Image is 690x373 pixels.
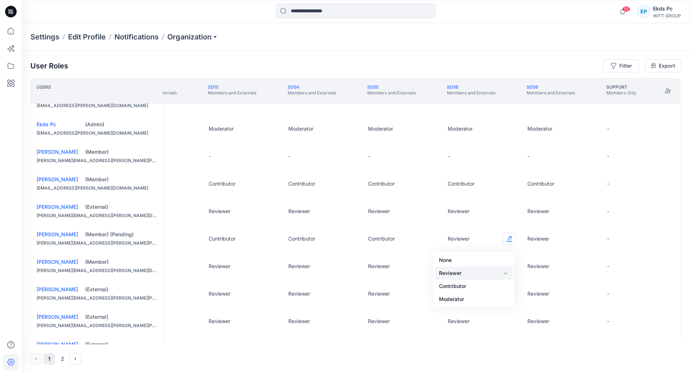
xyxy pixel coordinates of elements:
p: - [368,153,370,160]
p: Members and Externals [367,90,416,96]
div: (Member) [85,148,158,156]
p: Reviewer [527,208,549,215]
div: (Admin) [85,121,158,128]
p: Contributor [527,180,554,187]
p: Members and Externals [447,90,495,96]
div: (Member) [85,258,158,266]
p: Moderator [368,125,393,132]
span: 55 [622,6,630,12]
div: [PERSON_NAME][EMAIL_ADDRESS][PERSON_NAME][PERSON_NAME][DOMAIN_NAME] [37,240,158,247]
p: Members and Externals [288,90,336,96]
p: Reviewer [288,290,310,297]
p: Reviewer [368,318,390,325]
a: SD58 [527,84,538,90]
p: Contributor [209,235,235,242]
p: Reviewer [209,208,230,215]
p: - [607,180,609,187]
div: EP [637,5,650,18]
p: Reviewer [288,263,310,270]
div: [EMAIL_ADDRESS][PERSON_NAME][DOMAIN_NAME] [37,102,158,109]
p: - [607,125,609,132]
a: [PERSON_NAME] [37,204,78,210]
p: Reviewer [448,318,469,325]
div: [EMAIL_ADDRESS][PERSON_NAME][DOMAIN_NAME] [37,185,158,192]
p: Reviewer [448,235,469,242]
button: 2 [57,353,68,365]
p: Contributor [368,180,395,187]
a: [PERSON_NAME] [37,176,78,182]
a: [PERSON_NAME] [37,314,78,320]
p: Reviewer [288,208,310,215]
a: SD56 [447,84,459,90]
button: Join [661,84,674,97]
p: Moderator [448,125,473,132]
p: SUPPORT [606,84,636,90]
p: Contributor [288,180,315,187]
p: Moderator [527,125,552,132]
p: Reviewer [209,290,230,297]
button: Edit Role [503,232,516,245]
p: Moderator [288,125,313,132]
p: Members Only [606,90,636,96]
a: Export [645,59,681,72]
a: [PERSON_NAME] [37,286,78,292]
div: (External) [85,341,158,348]
a: SD55 [367,84,379,90]
p: Settings [30,32,59,42]
div: Ekds Pc [653,4,681,13]
p: Users [37,84,51,97]
p: - [448,153,450,160]
p: Contributor [448,180,474,187]
p: Reviewer [527,290,549,297]
div: [PERSON_NAME][EMAIL_ADDRESS][PERSON_NAME][PERSON_NAME][DOMAIN_NAME] [37,294,158,302]
p: Contributor [368,235,395,242]
div: [EMAIL_ADDRESS][PERSON_NAME][DOMAIN_NAME] [37,130,158,137]
p: Reviewer [209,263,230,270]
a: Notifications [114,32,159,42]
p: Reviewer [527,318,549,325]
div: (External) [85,286,158,293]
p: Reviewer [368,208,390,215]
button: Contributor [435,280,513,293]
p: User Roles [30,62,68,70]
div: [PERSON_NAME][EMAIL_ADDRESS][PERSON_NAME][PERSON_NAME][DOMAIN_NAME] [37,322,158,329]
p: - [607,290,609,297]
div: [PERSON_NAME][EMAIL_ADDRESS][PERSON_NAME][PERSON_NAME][DOMAIN_NAME] [37,157,158,164]
button: None [435,254,513,267]
p: - [607,153,609,160]
p: Reviewer [527,263,549,270]
a: Ekds Pc [37,121,56,127]
a: [PERSON_NAME] [37,231,78,237]
p: Reviewer [448,208,469,215]
button: Reviewer [435,267,513,280]
button: Next [70,353,81,365]
a: Edit Profile [68,32,106,42]
button: Moderator [435,293,513,306]
button: Filter [603,59,639,72]
p: Members and Externals [527,90,575,96]
div: WITT GROUP [653,13,681,18]
p: Reviewer [527,235,549,242]
div: (External) [85,313,158,321]
p: Contributor [288,235,315,242]
p: Contributor [209,180,235,187]
a: SD54 [288,84,299,90]
a: [PERSON_NAME] [37,259,78,265]
p: Reviewer [368,290,390,297]
p: - [607,235,609,242]
a: SD15 [208,84,218,90]
p: - [209,153,211,160]
div: (Member) [85,176,158,183]
div: [PERSON_NAME][EMAIL_ADDRESS][PERSON_NAME][DOMAIN_NAME] [37,212,158,219]
div: (External) [85,203,158,211]
p: Reviewer [288,318,310,325]
p: - [607,263,609,270]
p: Members and Externals [208,90,256,96]
p: - [607,208,609,215]
div: (Member) (Pending) [85,231,158,238]
p: - [527,153,530,160]
a: [PERSON_NAME] [37,341,78,347]
p: Reviewer [368,263,390,270]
